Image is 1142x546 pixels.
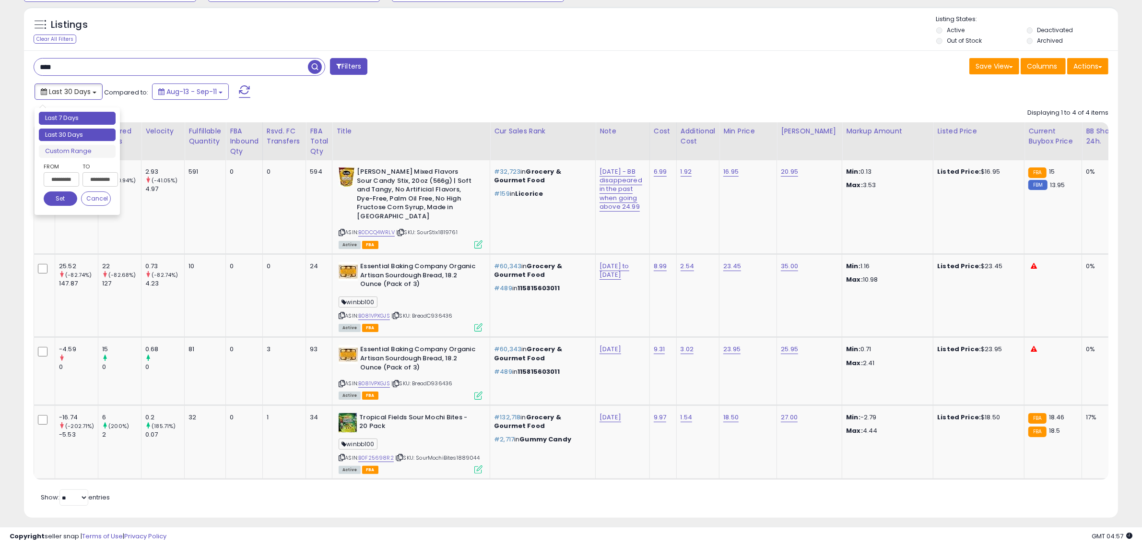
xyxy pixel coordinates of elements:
[396,228,458,236] span: | SKU: SourStix1819761
[230,126,259,156] div: FBA inbound Qty
[494,190,588,198] p: in
[104,88,148,97] span: Compared to:
[339,324,361,332] span: All listings currently available for purchase on Amazon
[362,392,378,400] span: FBA
[59,345,98,354] div: -4.59
[846,275,926,284] p: 10.98
[1067,58,1108,74] button: Actions
[188,262,218,271] div: 10
[937,344,981,354] b: Listed Price:
[44,191,77,206] button: Set
[336,126,486,136] div: Title
[681,126,716,146] div: Additional Cost
[937,261,981,271] b: Listed Price:
[267,413,299,422] div: 1
[937,345,1017,354] div: $23.95
[515,189,543,198] span: Licorice
[102,413,141,422] div: 6
[59,430,98,439] div: -5.53
[1027,108,1108,118] div: Displaying 1 to 4 of 4 items
[494,261,521,271] span: #60,343
[1086,167,1118,176] div: 0%
[1092,532,1132,541] span: 2025-10-12 04:57 GMT
[781,167,798,177] a: 20.95
[391,380,452,387] span: | SKU: BreadD936436
[846,126,929,136] div: Markup Amount
[145,345,184,354] div: 0.68
[494,413,588,430] p: in
[339,466,361,474] span: All listings currently available for purchase on Amazon
[1049,413,1065,422] span: 18.46
[395,454,480,462] span: | SKU: SourMochiBites1889044
[1086,262,1118,271] div: 0%
[723,344,741,354] a: 23.95
[494,284,588,293] p: in
[1050,180,1065,190] span: 13.95
[145,185,184,193] div: 4.97
[339,167,354,187] img: 51JSpmu0jYL._SL40_.jpg
[846,427,926,435] p: 4.44
[102,167,141,176] div: 88
[494,167,520,176] span: #32,723
[358,312,390,320] a: B081VPXGJS
[518,367,560,376] span: 115815603011
[41,493,110,502] span: Show: entries
[1037,36,1063,45] label: Archived
[339,241,361,249] span: All listings currently available for purchase on Amazon
[600,167,642,212] a: [DATE] - BB disappeared in the past when going above 24.99
[39,112,116,125] li: Last 7 Days
[1027,61,1057,71] span: Columns
[230,345,255,354] div: 0
[518,284,560,293] span: 115815603011
[82,532,123,541] a: Terms of Use
[494,367,512,376] span: #489
[310,126,328,156] div: FBA Total Qty
[81,191,111,206] button: Cancel
[600,261,629,280] a: [DATE] to [DATE]
[152,422,176,430] small: (185.71%)
[102,279,141,288] div: 127
[59,262,98,271] div: 25.52
[494,413,520,422] span: #132,718
[362,466,378,474] span: FBA
[846,180,863,190] strong: Max:
[59,363,98,371] div: 0
[654,167,667,177] a: 6.99
[654,344,665,354] a: 9.31
[59,279,98,288] div: 147.87
[494,435,588,444] p: in
[1086,345,1118,354] div: 0%
[1028,167,1046,178] small: FBA
[494,368,588,376] p: in
[362,324,378,332] span: FBA
[10,532,45,541] strong: Copyright
[102,430,141,439] div: 2
[1028,180,1047,190] small: FBM
[600,344,621,354] a: [DATE]
[494,126,591,136] div: Cur Sales Rank
[267,167,299,176] div: 0
[494,435,514,444] span: #2,717
[10,532,166,541] div: seller snap | |
[846,261,860,271] strong: Min:
[44,162,77,171] label: From
[681,167,692,177] a: 1.92
[102,185,141,193] div: 149
[152,177,177,184] small: (-41.05%)
[723,126,773,136] div: Min Price
[230,413,255,422] div: 0
[102,363,141,371] div: 0
[339,345,483,398] div: ASIN:
[267,262,299,271] div: 0
[145,126,180,136] div: Velocity
[1021,58,1066,74] button: Columns
[494,262,588,279] p: in
[360,262,477,291] b: Essential Baking Company Organic Artisan Sourdough Bread, 18.2 Ounce (Pack of 3)
[102,345,141,354] div: 15
[310,167,325,176] div: 594
[230,262,255,271] div: 0
[494,167,588,185] p: in
[49,87,91,96] span: Last 30 Days
[145,167,184,176] div: 2.93
[310,345,325,354] div: 93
